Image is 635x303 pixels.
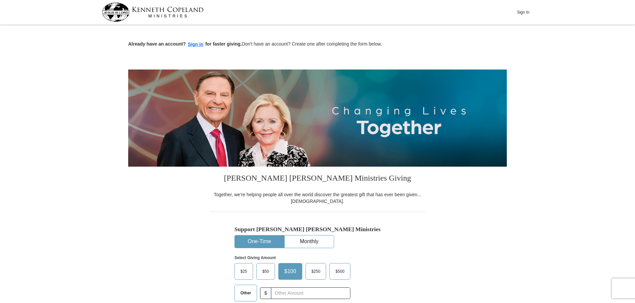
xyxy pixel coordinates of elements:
[210,167,425,191] h3: [PERSON_NAME] [PERSON_NAME] Ministries Giving
[235,235,284,248] button: One-Time
[281,266,300,276] span: $100
[186,41,206,48] button: Sign in
[260,287,271,299] span: $
[237,288,254,298] span: Other
[234,226,401,233] h5: Support [PERSON_NAME] [PERSON_NAME] Ministries
[271,287,350,299] input: Other Amount
[259,266,272,276] span: $50
[308,266,324,276] span: $250
[128,41,242,47] strong: Already have an account? for faster giving.
[332,266,348,276] span: $500
[285,235,334,248] button: Monthly
[128,41,507,48] p: Don't have an account? Create one after completing the form below.
[237,266,250,276] span: $25
[234,255,276,260] strong: Select Giving Amount
[210,191,425,205] div: Together, we're helping people all over the world discover the greatest gift that has ever been g...
[102,3,204,22] img: kcm-header-logo.svg
[513,7,533,17] button: Sign In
